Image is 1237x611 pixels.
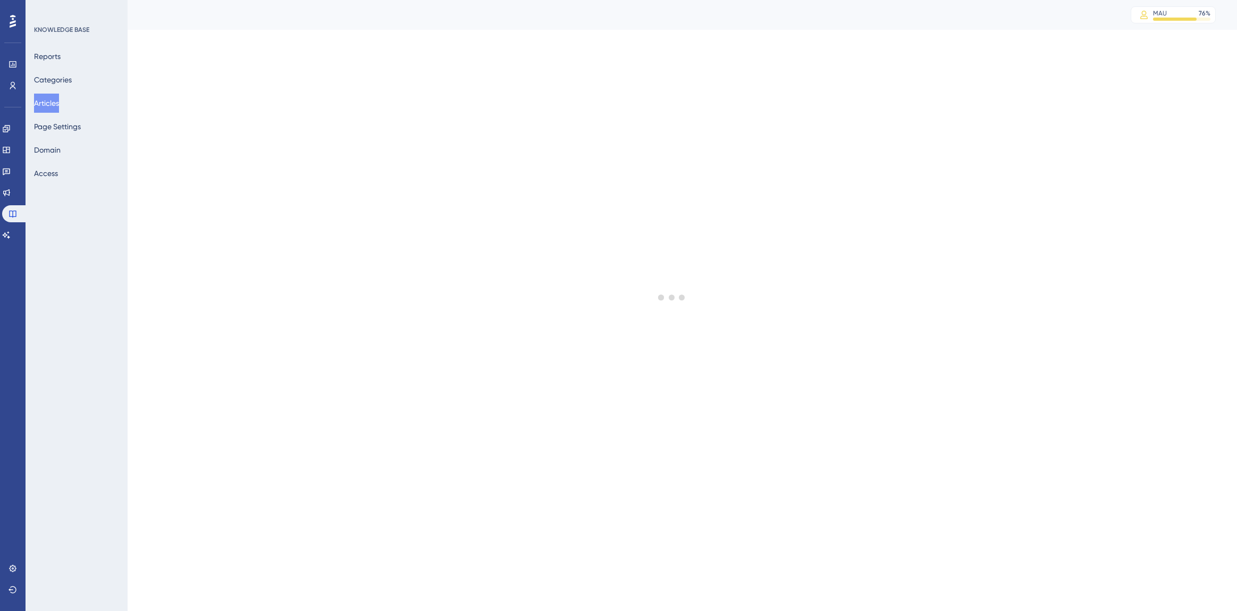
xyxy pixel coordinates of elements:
[34,117,81,136] button: Page Settings
[34,70,72,89] button: Categories
[1153,9,1167,18] div: MAU
[34,140,61,160] button: Domain
[34,94,59,113] button: Articles
[1199,9,1210,18] div: 76 %
[34,164,58,183] button: Access
[34,26,89,34] div: KNOWLEDGE BASE
[34,47,61,66] button: Reports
